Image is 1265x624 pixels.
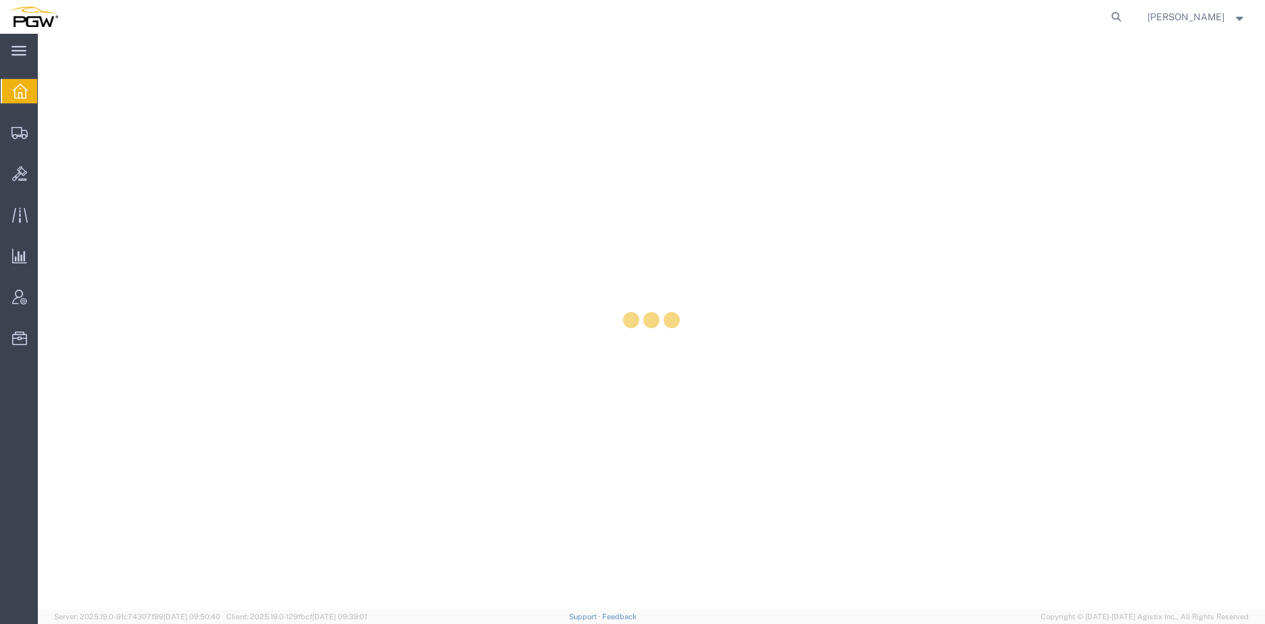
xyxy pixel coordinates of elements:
[164,613,220,621] span: [DATE] 09:50:40
[569,613,603,621] a: Support
[602,613,637,621] a: Feedback
[9,7,58,27] img: logo
[1147,9,1247,25] button: [PERSON_NAME]
[54,613,220,621] span: Server: 2025.19.0-91c74307f99
[226,613,367,621] span: Client: 2025.19.0-129fbcf
[1147,9,1224,24] span: Jesse Dawson
[1041,611,1249,623] span: Copyright © [DATE]-[DATE] Agistix Inc., All Rights Reserved
[312,613,367,621] span: [DATE] 09:39:01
